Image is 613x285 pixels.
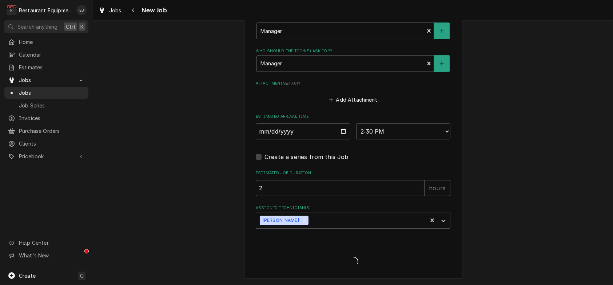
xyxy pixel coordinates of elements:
span: Pricebook [19,152,74,160]
label: Assigned Technician(s) [256,205,450,211]
div: Emily Bird's Avatar [76,5,87,15]
span: Job Series [19,102,85,109]
span: What's New [19,252,84,259]
span: Search anything [17,23,57,30]
span: K [80,23,84,30]
div: R [7,5,17,15]
select: Time Select [356,123,451,139]
div: [PERSON_NAME] [260,216,300,225]
a: Invoices [4,112,88,124]
span: Estimates [19,64,85,71]
div: Restaurant Equipment Diagnostics [19,7,72,14]
button: Navigate back [128,4,139,16]
a: Estimates [4,61,88,73]
a: Go to Jobs [4,74,88,86]
div: Assigned Technician(s) [256,205,450,229]
span: Purchase Orders [19,127,85,135]
input: Date [256,123,350,139]
span: C [80,272,84,280]
div: Who should the tech(s) ask for? [256,48,450,72]
span: Ctrl [66,23,75,30]
label: Estimated Arrival Time [256,114,450,119]
label: Create a series from this Job [264,152,349,161]
div: EB [76,5,87,15]
a: Job Series [4,99,88,111]
span: Calendar [19,51,85,58]
a: Go to What's New [4,249,88,261]
div: Estimated Arrival Time [256,114,450,139]
a: Jobs [95,4,124,16]
span: Loading... [256,254,450,269]
span: Home [19,38,85,46]
div: Estimated Job Duration [256,170,450,196]
span: Jobs [109,7,122,14]
span: ( if any ) [286,81,300,85]
span: Jobs [19,76,74,84]
div: hours [424,180,450,196]
button: Add Attachment [328,94,379,105]
span: Invoices [19,114,85,122]
label: Who should the tech(s) ask for? [256,48,450,54]
svg: Create New Contact [439,61,444,66]
a: Calendar [4,49,88,61]
a: Purchase Orders [4,125,88,137]
button: Search anythingCtrlK [4,20,88,33]
a: Clients [4,138,88,150]
a: Go to Pricebook [4,150,88,162]
div: Who called in this service? [256,16,450,39]
button: Create New Contact [434,23,449,39]
label: Estimated Job Duration [256,170,450,176]
span: Help Center [19,239,84,247]
a: Home [4,36,88,48]
span: Clients [19,140,85,147]
svg: Create New Contact [439,28,444,33]
div: Restaurant Equipment Diagnostics's Avatar [7,5,17,15]
span: New Job [139,5,167,15]
span: Jobs [19,89,85,97]
label: Attachments [256,81,450,86]
span: Create [19,273,36,279]
div: Remove Wesley Fisher [300,216,309,225]
button: Create New Contact [434,55,449,72]
a: Jobs [4,87,88,99]
div: Attachments [256,81,450,105]
a: Go to Help Center [4,237,88,249]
